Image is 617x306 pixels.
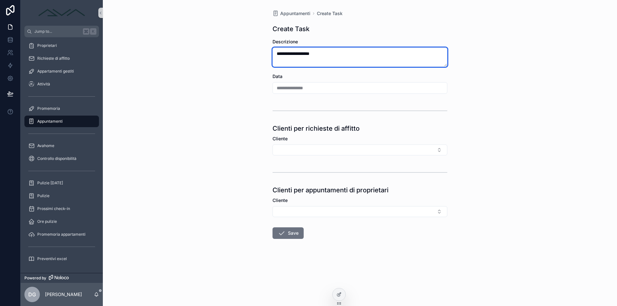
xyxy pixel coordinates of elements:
button: Jump to...K [24,26,99,37]
span: Appuntamenti [37,119,63,124]
a: Ore pulizie [24,216,99,227]
span: Controllo disponibilità [37,156,76,161]
span: Jump to... [34,29,80,34]
h1: Create Task [273,24,309,33]
a: Proprietari [24,40,99,51]
span: Cliente [273,197,288,203]
span: Promemoria appartamenti [37,232,85,237]
span: DG [28,291,36,298]
button: Save [273,227,304,239]
a: Appuntamenti [24,116,99,127]
a: Promemoria [24,103,99,114]
span: Attività [37,82,50,87]
a: Richieste di affitto [24,53,99,64]
a: Controllo disponibilità [24,153,99,164]
span: Preventivi excel [37,256,67,261]
a: Appuntamenti [273,10,310,17]
a: Attività [24,78,99,90]
span: Promemoria [37,106,60,111]
button: Select Button [273,206,447,217]
span: Proprietari [37,43,57,48]
span: Descrizione [273,39,298,44]
span: Powered by [24,275,46,281]
a: Preventivi excel [24,253,99,265]
span: Richieste di affitto [37,56,70,61]
span: Pulizie [37,193,49,198]
a: Avahome [24,140,99,152]
span: Pulizie [DATE] [37,180,63,186]
span: Data [273,74,282,79]
h1: Clienti per appuntamenti di proprietari [273,186,389,195]
button: Select Button [273,144,447,155]
span: Prossimi check-in [37,206,70,211]
span: K [91,29,96,34]
a: Promemoria appartamenti [24,229,99,240]
a: Create Task [317,10,343,17]
p: [PERSON_NAME] [45,291,82,298]
a: Appartamenti gestiti [24,66,99,77]
a: Pulizie [24,190,99,202]
img: App logo [36,8,87,18]
div: scrollable content [21,37,103,273]
a: Prossimi check-in [24,203,99,214]
span: Ore pulizie [37,219,57,224]
span: Appartamenti gestiti [37,69,74,74]
h1: Clienti per richieste di affitto [273,124,360,133]
span: Cliente [273,136,288,141]
a: Pulizie [DATE] [24,177,99,189]
span: Avahome [37,143,54,148]
a: Powered by [21,273,103,283]
span: Appuntamenti [280,10,310,17]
